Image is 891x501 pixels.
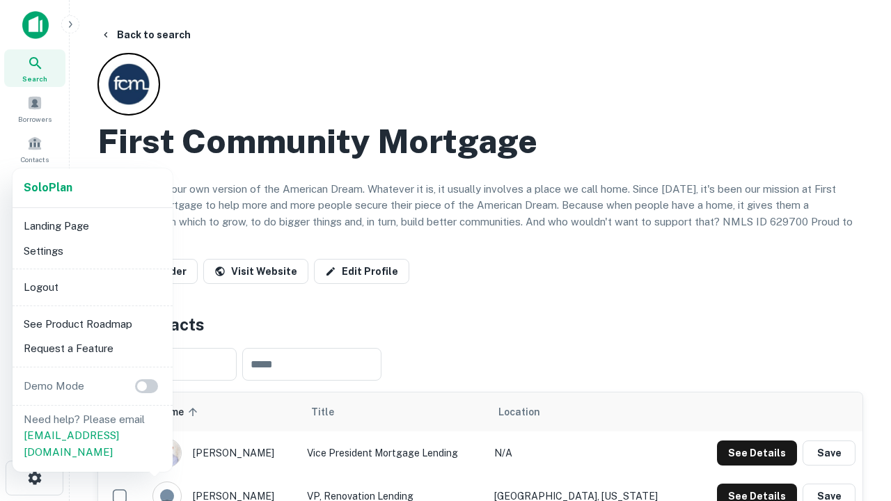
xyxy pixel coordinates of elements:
iframe: Chat Widget [821,345,891,412]
p: Need help? Please email [24,411,161,461]
a: SoloPlan [24,180,72,196]
li: Request a Feature [18,336,167,361]
p: Demo Mode [18,378,90,395]
strong: Solo Plan [24,181,72,194]
a: [EMAIL_ADDRESS][DOMAIN_NAME] [24,429,119,458]
li: See Product Roadmap [18,312,167,337]
li: Logout [18,275,167,300]
li: Settings [18,239,167,264]
li: Landing Page [18,214,167,239]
